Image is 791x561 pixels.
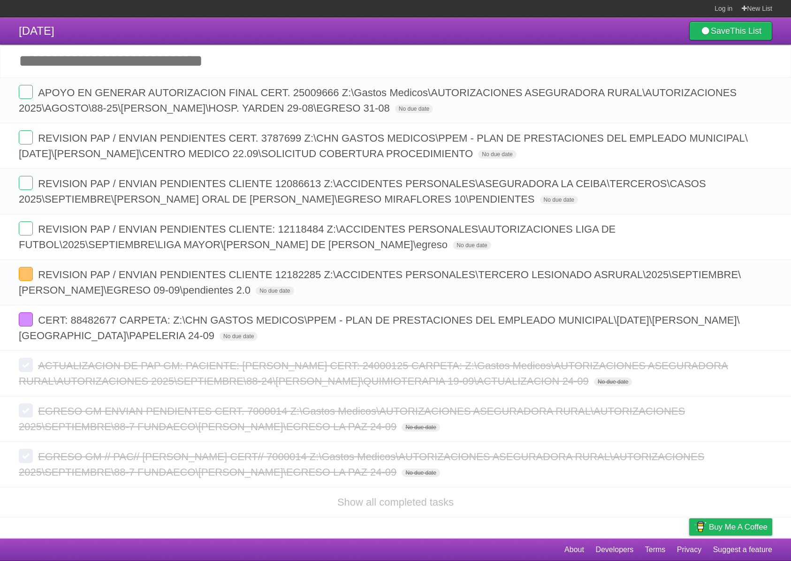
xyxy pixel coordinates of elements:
[19,267,33,281] label: Done
[19,358,33,372] label: Done
[19,178,706,205] span: REVISION PAP / ENVIAN PENDIENTES CLIENTE 12086613 Z:\ACCIDENTES PERSONALES\ASEGURADORA LA CEIBA\T...
[19,312,33,326] label: Done
[595,541,633,559] a: Developers
[594,378,632,386] span: No due date
[689,518,772,536] a: Buy me a coffee
[19,451,704,478] span: EGRESO GM // PAC// [PERSON_NAME] CERT// 7000014 Z:\Gastos Medicos\AUTORIZACIONES ASEGURADORA RURA...
[19,132,748,159] span: REVISION PAP / ENVIAN PENDIENTES CERT. 3787699 Z:\CHN GASTOS MEDICOS\PPEM - PLAN DE PRESTACIONES ...
[709,519,768,535] span: Buy me a coffee
[19,405,685,432] span: EGRESO GM ENVIAN PENDIENTES CERT. 7000014 Z:\Gastos Medicos\AUTORIZACIONES ASEGURADORA RURAL\AUTO...
[713,541,772,559] a: Suggest a feature
[478,150,516,159] span: No due date
[19,314,740,341] span: CERT: 88482677 CARPETA: Z:\CHN GASTOS MEDICOS\PPEM - PLAN DE PRESTACIONES DEL EMPLEADO MUNICIPAL\...
[395,105,433,113] span: No due date
[645,541,666,559] a: Terms
[730,26,761,36] b: This List
[19,87,737,114] span: APOYO EN GENERAR AUTORIZACION FINAL CERT. 25009666 Z:\Gastos Medicos\AUTORIZACIONES ASEGURADORA R...
[220,332,258,341] span: No due date
[540,196,578,204] span: No due date
[694,519,707,535] img: Buy me a coffee
[19,176,33,190] label: Done
[19,24,54,37] span: [DATE]
[256,287,294,295] span: No due date
[19,449,33,463] label: Done
[402,423,440,432] span: No due date
[564,541,584,559] a: About
[689,22,772,40] a: SaveThis List
[402,469,440,477] span: No due date
[19,403,33,417] label: Done
[19,360,728,387] span: ACTUALIZACION DE PAP GM: PACIENTE: [PERSON_NAME] CERT: 24000125 CARPETA: Z:\Gastos Medicos\AUTORI...
[19,223,616,250] span: REVISION PAP / ENVIAN PENDIENTES CLIENTE: 12118484 Z:\ACCIDENTES PERSONALES\AUTORIZACIONES LIGA D...
[453,241,491,250] span: No due date
[337,496,454,508] a: Show all completed tasks
[19,221,33,235] label: Done
[19,269,741,296] span: REVISION PAP / ENVIAN PENDIENTES CLIENTE 12182285 Z:\ACCIDENTES PERSONALES\TERCERO LESIONADO ASRU...
[19,85,33,99] label: Done
[19,130,33,144] label: Done
[677,541,701,559] a: Privacy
